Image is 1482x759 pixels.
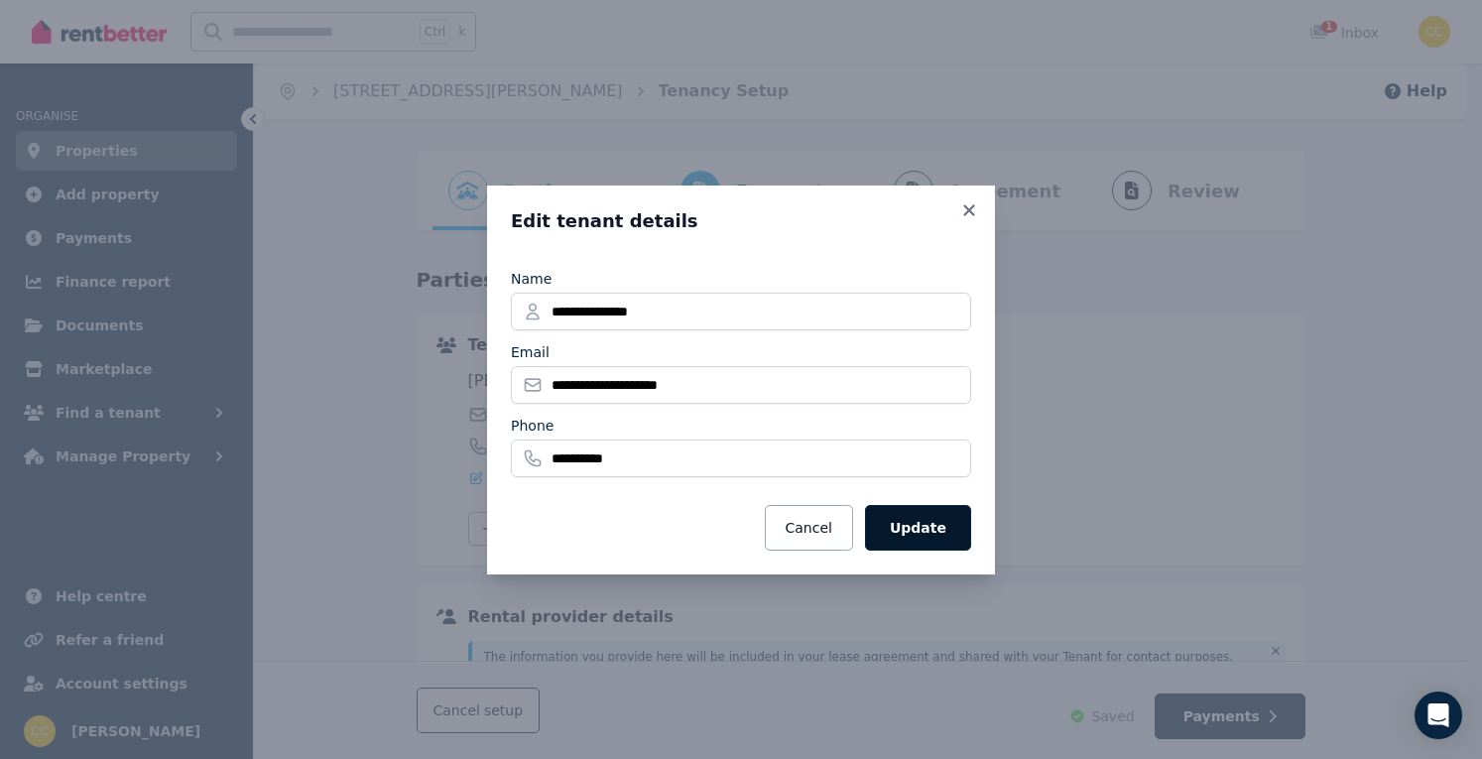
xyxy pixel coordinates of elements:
h3: Edit tenant details [511,209,971,233]
label: Name [511,269,552,289]
button: Update [865,505,971,551]
label: Phone [511,416,554,436]
button: Cancel [765,505,853,551]
label: Email [511,342,550,362]
div: Open Intercom Messenger [1415,692,1462,739]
